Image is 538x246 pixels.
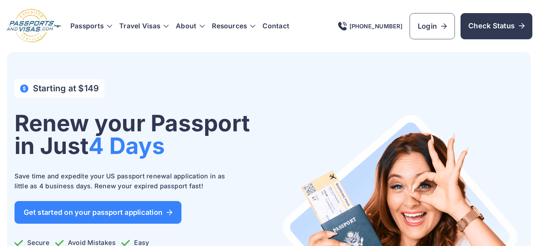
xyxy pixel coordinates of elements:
[176,23,196,30] a: About
[410,13,455,39] a: Login
[461,13,532,39] a: Check Status
[262,23,289,30] a: Contact
[15,201,182,224] a: Get started on your passport application
[88,132,165,159] span: 4 Days
[6,8,62,44] img: Logo
[338,22,403,30] a: [PHONE_NUMBER]
[468,21,525,31] span: Check Status
[418,21,447,31] span: Login
[15,171,234,191] p: Save time and expedite your US passport renewal application in as little as 4 business days. Rene...
[119,23,169,30] h3: Travel Visas
[70,23,112,30] h3: Passports
[33,84,99,93] h4: Starting at $149
[24,209,173,216] span: Get started on your passport application
[15,112,250,157] h1: Renew your Passport in Just
[212,23,255,30] h3: Resources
